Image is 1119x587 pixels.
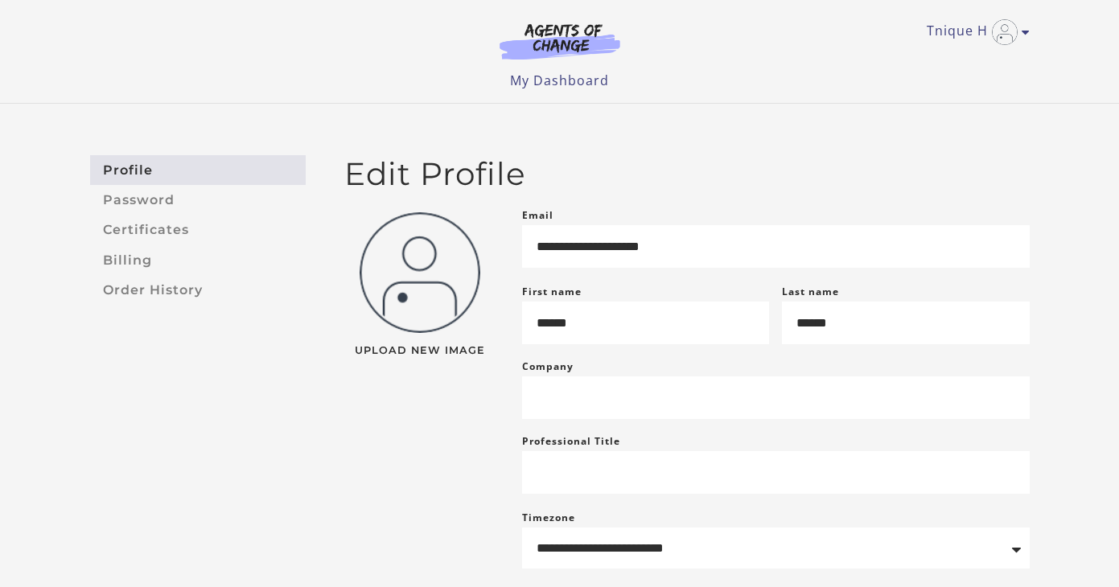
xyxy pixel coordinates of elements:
[510,72,609,89] a: My Dashboard
[90,155,306,185] a: Profile
[522,432,620,451] label: Professional Title
[344,155,1030,193] h2: Edit Profile
[522,511,575,524] label: Timezone
[90,185,306,215] a: Password
[90,245,306,275] a: Billing
[90,275,306,305] a: Order History
[344,346,496,356] span: Upload New Image
[522,285,582,298] label: First name
[927,19,1022,45] a: Toggle menu
[483,23,637,60] img: Agents of Change Logo
[90,216,306,245] a: Certificates
[522,357,574,376] label: Company
[782,285,839,298] label: Last name
[522,206,553,225] label: Email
